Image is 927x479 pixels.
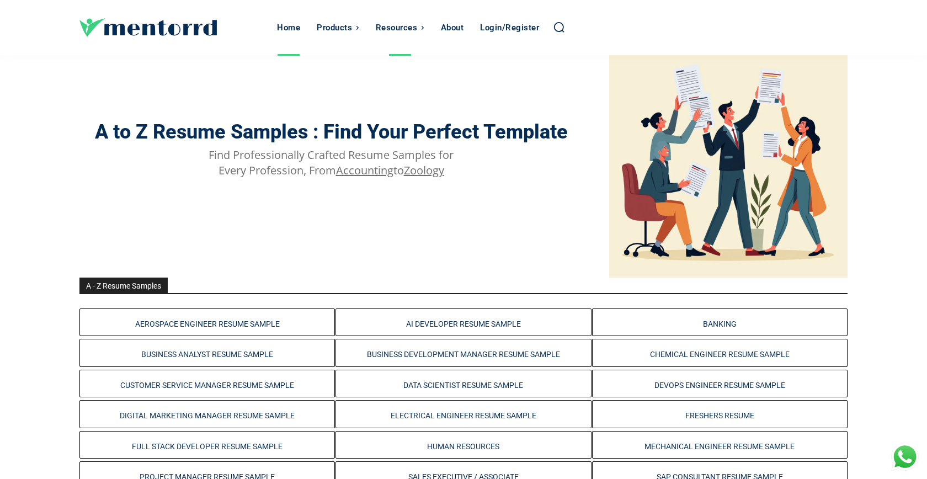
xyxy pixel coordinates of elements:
[891,443,919,471] div: Chat with Us
[79,278,168,293] span: A - Z Resume Samples
[609,39,848,278] img: all-job-roles-resume-samples
[403,381,523,390] a: Data Scientist Resume Sample
[205,147,457,178] p: Find Professionally Crafted Resume Samples for Every Profession, From to
[703,320,737,328] a: Banking
[650,350,790,359] a: Chemical Engineer Resume Sample
[404,163,444,178] u: Zoology
[95,121,568,143] h3: A to Z Resume Samples : Find Your Perfect Template
[427,442,499,451] a: Human Resources
[141,350,273,359] a: Business Analyst Resume Sample
[654,381,785,390] a: Devops Engineer Resume Sample
[553,21,565,33] a: Search
[79,18,271,37] a: Logo
[367,350,560,359] a: Business Development Manager Resume Sample
[644,442,795,451] a: Mechanical Engineer Resume Sample
[685,411,754,420] a: Freshers Resume
[135,320,280,328] a: Aerospace Engineer Resume Sample
[132,442,283,451] a: Full Stack Developer Resume Sample
[120,411,295,420] a: Digital Marketing Manager Resume Sample
[120,381,294,390] a: Customer Service Manager Resume Sample
[391,411,536,420] a: Electrical Engineer Resume Sample
[336,163,393,178] u: Accounting
[406,320,521,328] a: AI Developer Resume Sample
